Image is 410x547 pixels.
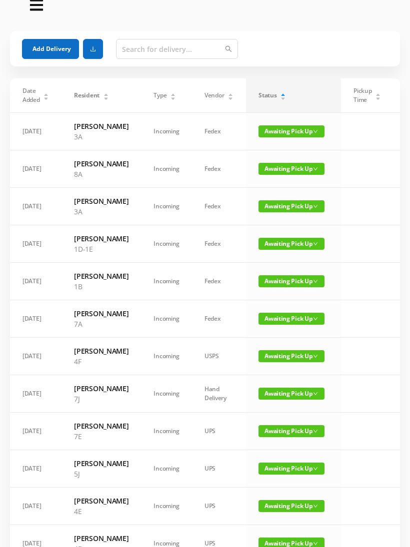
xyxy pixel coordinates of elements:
[258,91,276,100] span: Status
[313,316,318,321] i: icon: down
[280,92,286,98] div: Sort
[74,308,128,319] h6: [PERSON_NAME]
[192,488,246,525] td: UPS
[192,338,246,375] td: USPS
[375,92,381,98] div: Sort
[74,271,128,281] h6: [PERSON_NAME]
[141,413,192,450] td: Incoming
[74,158,128,169] h6: [PERSON_NAME]
[22,86,40,104] span: Date Added
[228,96,233,99] i: icon: caret-down
[10,413,61,450] td: [DATE]
[10,113,61,150] td: [DATE]
[43,92,49,95] i: icon: caret-up
[192,225,246,263] td: Fedex
[22,39,79,59] button: Add Delivery
[74,196,128,206] h6: [PERSON_NAME]
[74,469,128,479] p: 5J
[141,488,192,525] td: Incoming
[258,313,324,325] span: Awaiting Pick Up
[74,533,128,544] h6: [PERSON_NAME]
[313,541,318,546] i: icon: down
[10,300,61,338] td: [DATE]
[74,394,128,404] p: 7J
[228,92,233,95] i: icon: caret-up
[192,413,246,450] td: UPS
[74,346,128,356] h6: [PERSON_NAME]
[141,375,192,413] td: Incoming
[10,488,61,525] td: [DATE]
[74,496,128,506] h6: [PERSON_NAME]
[74,233,128,244] h6: [PERSON_NAME]
[74,169,128,179] p: 8A
[313,204,318,209] i: icon: down
[258,425,324,437] span: Awaiting Pick Up
[74,319,128,329] p: 7A
[313,504,318,509] i: icon: down
[170,96,176,99] i: icon: caret-down
[10,188,61,225] td: [DATE]
[313,391,318,396] i: icon: down
[74,356,128,367] p: 4F
[258,275,324,287] span: Awaiting Pick Up
[74,431,128,442] p: 7E
[10,375,61,413] td: [DATE]
[375,96,381,99] i: icon: caret-down
[313,354,318,359] i: icon: down
[74,131,128,142] p: 3A
[74,206,128,217] p: 3A
[258,500,324,512] span: Awaiting Pick Up
[313,429,318,434] i: icon: down
[10,225,61,263] td: [DATE]
[170,92,176,95] i: icon: caret-up
[258,163,324,175] span: Awaiting Pick Up
[258,200,324,212] span: Awaiting Pick Up
[103,92,109,98] div: Sort
[74,91,99,100] span: Resident
[10,338,61,375] td: [DATE]
[43,96,49,99] i: icon: caret-down
[313,129,318,134] i: icon: down
[258,463,324,475] span: Awaiting Pick Up
[258,238,324,250] span: Awaiting Pick Up
[141,225,192,263] td: Incoming
[83,39,103,59] button: icon: download
[74,383,128,394] h6: [PERSON_NAME]
[313,279,318,284] i: icon: down
[313,166,318,171] i: icon: down
[103,92,108,95] i: icon: caret-up
[153,91,166,100] span: Type
[227,92,233,98] div: Sort
[280,96,286,99] i: icon: caret-down
[353,86,371,104] span: Pickup Time
[74,281,128,292] p: 1B
[116,39,238,59] input: Search for delivery...
[141,188,192,225] td: Incoming
[141,450,192,488] td: Incoming
[192,113,246,150] td: Fedex
[313,241,318,246] i: icon: down
[192,263,246,300] td: Fedex
[74,421,128,431] h6: [PERSON_NAME]
[141,113,192,150] td: Incoming
[192,450,246,488] td: UPS
[192,375,246,413] td: Hand Delivery
[192,300,246,338] td: Fedex
[74,244,128,254] p: 1D-1E
[74,506,128,517] p: 4E
[103,96,108,99] i: icon: caret-down
[258,388,324,400] span: Awaiting Pick Up
[10,150,61,188] td: [DATE]
[10,450,61,488] td: [DATE]
[204,91,224,100] span: Vendor
[141,150,192,188] td: Incoming
[225,45,232,52] i: icon: search
[10,263,61,300] td: [DATE]
[313,466,318,471] i: icon: down
[192,150,246,188] td: Fedex
[43,92,49,98] div: Sort
[141,300,192,338] td: Incoming
[74,458,128,469] h6: [PERSON_NAME]
[258,125,324,137] span: Awaiting Pick Up
[141,338,192,375] td: Incoming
